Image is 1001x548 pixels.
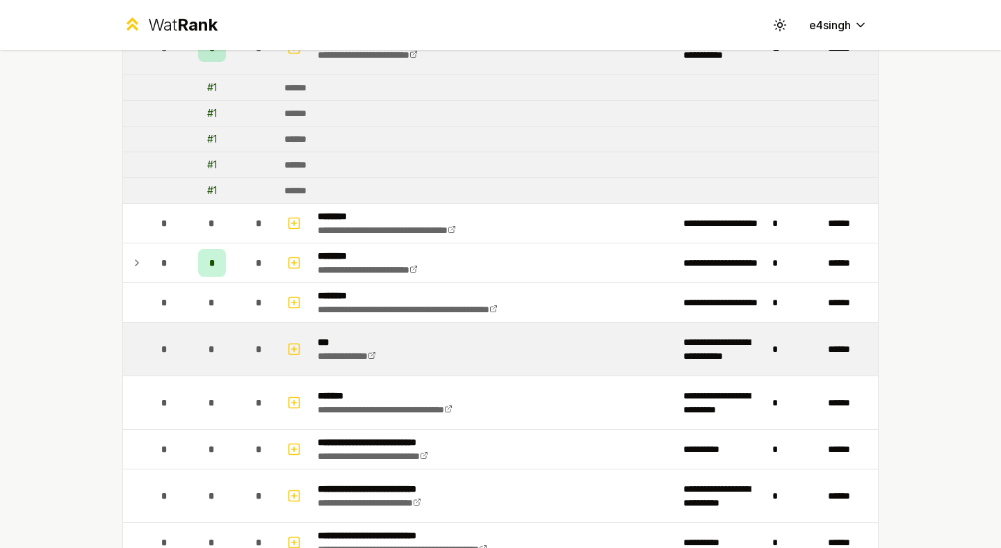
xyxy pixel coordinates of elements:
div: Wat [148,14,218,36]
div: # 1 [207,132,217,146]
div: # 1 [207,184,217,198]
span: Rank [177,15,218,35]
div: # 1 [207,158,217,172]
button: e4singh [798,13,879,38]
div: # 1 [207,106,217,120]
div: # 1 [207,81,217,95]
span: e4singh [809,17,851,33]
a: WatRank [122,14,218,36]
